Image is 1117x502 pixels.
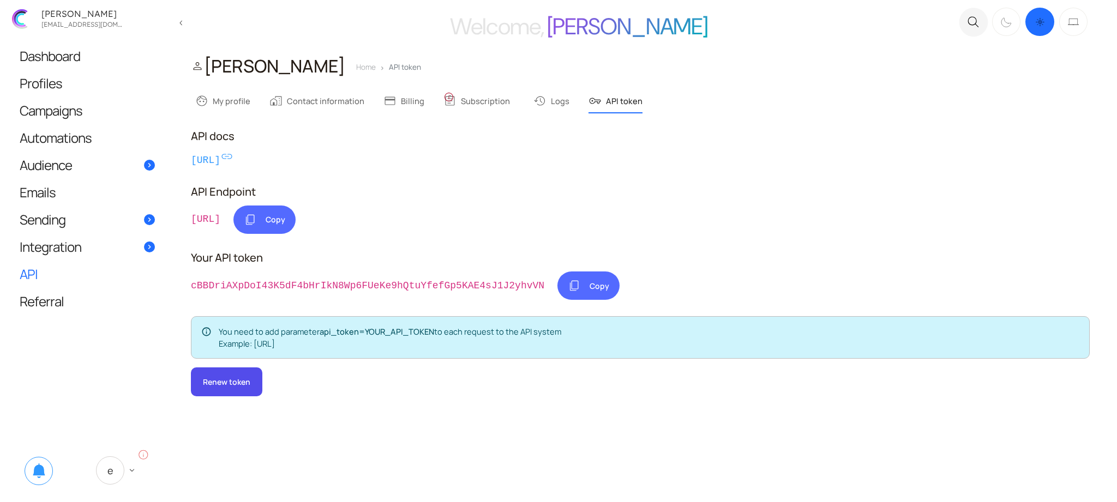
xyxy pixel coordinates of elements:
[38,18,125,28] div: zhekan.zhutnik@gmail.com
[195,94,208,107] span: face
[9,43,166,69] a: Dashboard
[20,159,72,171] span: Audience
[191,316,1090,359] p: You need to add parameter to each request to the API system Example: [URL]
[85,449,149,492] a: E keyboard_arrow_down info
[195,89,250,112] a: faceMy profile
[990,5,1090,38] div: Dark mode switcher
[9,288,166,314] a: Referral
[269,94,283,107] span: maps_home_work
[127,465,137,475] span: keyboard_arrow_down
[320,326,434,337] span: api_token=YOUR_API_TOKEN
[588,94,602,107] span: vpn_key
[20,50,80,62] span: Dashboard
[568,279,581,292] i: content_copy
[20,105,82,116] span: Campaigns
[443,89,514,112] a: assignmentSubscriptioninfo
[269,89,364,112] a: maps_home_workContact information
[5,4,170,33] a: [PERSON_NAME] [EMAIL_ADDRESS][DOMAIN_NAME]
[376,62,421,72] li: API token
[9,261,166,287] a: API
[191,279,544,293] code: cBBDriAXpDoI43K5dF4bHrIkN8Wp6FUeKe9hQtuYfefGp5KAE4sJ1J2yhvVN
[191,250,1090,265] h4: Your API token
[9,233,166,260] a: Integration
[557,271,620,300] button: content_copyCopy
[533,89,569,112] a: restoreLogs
[9,97,166,124] a: Campaigns
[191,367,262,396] a: Renew token
[96,456,124,485] span: E
[20,186,56,198] span: Emails
[20,77,62,89] span: Profiles
[191,212,220,227] code: [URL]
[9,206,166,233] a: Sending
[233,205,296,234] button: content_copyCopy
[191,59,204,72] span: person_outline
[356,62,376,72] a: Home
[220,150,233,163] span: link
[383,89,424,112] a: credit_cardBilling
[443,92,454,102] i: info
[20,214,65,225] span: Sending
[20,132,92,143] span: Automations
[191,184,1090,199] h4: API Endpoint
[20,241,81,252] span: Integration
[191,129,1090,144] h4: API docs
[588,89,642,112] a: vpn_keyAPI token
[191,54,345,78] span: [PERSON_NAME]
[9,70,166,96] a: Profiles
[450,11,544,41] span: Welcome,
[20,268,38,280] span: API
[9,152,166,178] a: Audience
[9,179,166,205] a: Emails
[20,295,64,307] span: Referral
[9,124,166,151] a: Automations
[38,9,125,18] div: [PERSON_NAME]
[533,94,547,107] span: restore
[383,94,397,107] span: credit_card
[547,11,708,41] span: [PERSON_NAME]
[244,213,257,226] i: content_copy
[443,94,457,107] span: assignment
[191,155,233,166] a: [URL]link
[137,449,149,461] i: info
